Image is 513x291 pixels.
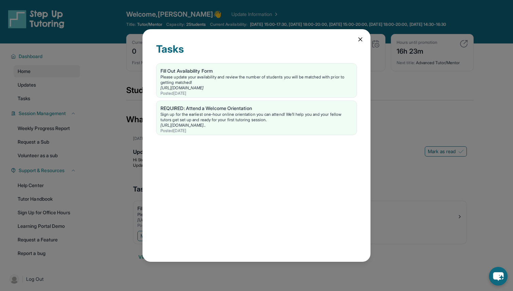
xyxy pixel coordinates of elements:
[160,68,353,74] div: Fill Out Availability Form
[156,101,357,135] a: REQUIRED: Attend a Welcome OrientationSign up for the earliest one-hour online orientation you ca...
[489,267,508,286] button: chat-button
[160,74,353,85] div: Please update your availability and review the number of students you will be matched with prior ...
[156,43,357,63] div: Tasks
[160,128,353,133] div: Posted [DATE]
[156,63,357,97] a: Fill Out Availability FormPlease update your availability and review the number of students you w...
[160,123,206,128] a: [URL][DOMAIN_NAME]..
[160,85,204,90] a: [URL][DOMAIN_NAME]
[160,105,353,112] div: REQUIRED: Attend a Welcome Orientation
[160,112,353,123] div: Sign up for the earliest one-hour online orientation you can attend! We’ll help you and your fell...
[160,91,353,96] div: Posted [DATE]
